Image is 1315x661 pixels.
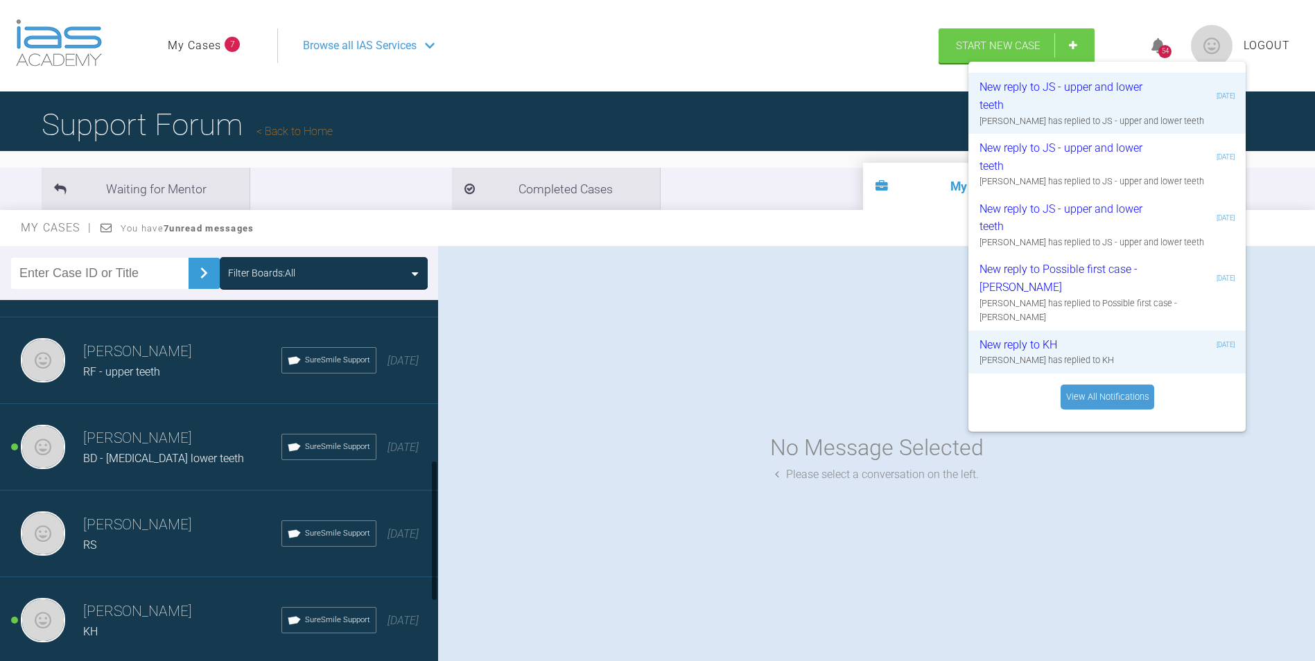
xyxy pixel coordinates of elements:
[1217,273,1235,283] div: [DATE]
[979,175,1235,188] div: [PERSON_NAME] has replied to JS - upper and lower teeth
[387,354,419,367] span: [DATE]
[303,37,417,55] span: Browse all IAS Services
[968,73,1246,134] a: New reply to JS - upper and lower teeth[DATE][PERSON_NAME] has replied to JS - upper and lower teeth
[228,265,295,281] div: Filter Boards: All
[225,37,240,52] span: 7
[979,236,1235,249] div: [PERSON_NAME] has replied to JS - upper and lower teeth
[11,258,189,289] input: Enter Case ID or Title
[83,452,244,465] span: BD - [MEDICAL_DATA] lower teeth
[42,168,250,210] li: Waiting for Mentor
[121,223,254,233] span: You have
[42,100,333,149] h1: Support Forum
[979,353,1235,367] div: [PERSON_NAME] has replied to KH
[83,365,160,378] span: RF - upper teeth
[83,538,96,552] span: RS
[168,37,221,55] a: My Cases
[164,223,254,233] strong: 7 unread messages
[305,527,370,540] span: SureSmile Support
[193,262,215,284] img: chevronRight.28bd32b0.svg
[1244,37,1290,55] a: Logout
[256,125,333,138] a: Back to Home
[21,221,92,234] span: My Cases
[305,354,370,367] span: SureSmile Support
[21,511,65,556] img: Rupen Patel
[305,441,370,453] span: SureSmile Support
[979,114,1235,128] div: [PERSON_NAME] has replied to JS - upper and lower teeth
[1217,340,1235,350] div: [DATE]
[775,466,979,484] div: Please select a conversation on the left.
[968,255,1246,330] a: New reply to Possible first case - [PERSON_NAME][DATE][PERSON_NAME] has replied to Possible first...
[979,297,1235,325] div: [PERSON_NAME] has replied to Possible first case - [PERSON_NAME]
[83,427,281,450] h3: [PERSON_NAME]
[387,441,419,454] span: [DATE]
[1217,91,1235,101] div: [DATE]
[387,527,419,540] span: [DATE]
[968,195,1246,256] a: New reply to JS - upper and lower teeth[DATE][PERSON_NAME] has replied to JS - upper and lower teeth
[21,425,65,469] img: Rupen Patel
[956,39,1040,52] span: Start New Case
[387,614,419,627] span: [DATE]
[305,614,370,626] span: SureSmile Support
[16,19,102,67] img: logo-light.3e3ef733.png
[1191,25,1233,67] img: profile.png
[968,330,1246,373] a: New reply to KH[DATE][PERSON_NAME] has replied to KH
[939,28,1095,63] a: Start New Case
[979,336,1145,354] div: New reply to KH
[979,78,1145,114] div: New reply to JS - upper and lower teeth
[83,513,281,537] h3: [PERSON_NAME]
[1217,213,1235,223] div: [DATE]
[1061,385,1154,409] a: View All Notifications
[979,200,1145,236] div: New reply to JS - upper and lower teeth
[21,598,65,642] img: Rupen Patel
[21,338,65,382] img: Rupen Patel
[979,139,1145,175] div: New reply to JS - upper and lower teeth
[452,168,660,210] li: Completed Cases
[1158,45,1172,58] div: 54
[968,134,1246,195] a: New reply to JS - upper and lower teeth[DATE][PERSON_NAME] has replied to JS - upper and lower teeth
[979,261,1145,296] div: New reply to Possible first case - [PERSON_NAME]
[83,600,281,624] h3: [PERSON_NAME]
[1217,152,1235,162] div: [DATE]
[83,340,281,364] h3: [PERSON_NAME]
[863,163,1071,210] li: My Cases
[83,625,98,638] span: KH
[770,430,984,466] div: No Message Selected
